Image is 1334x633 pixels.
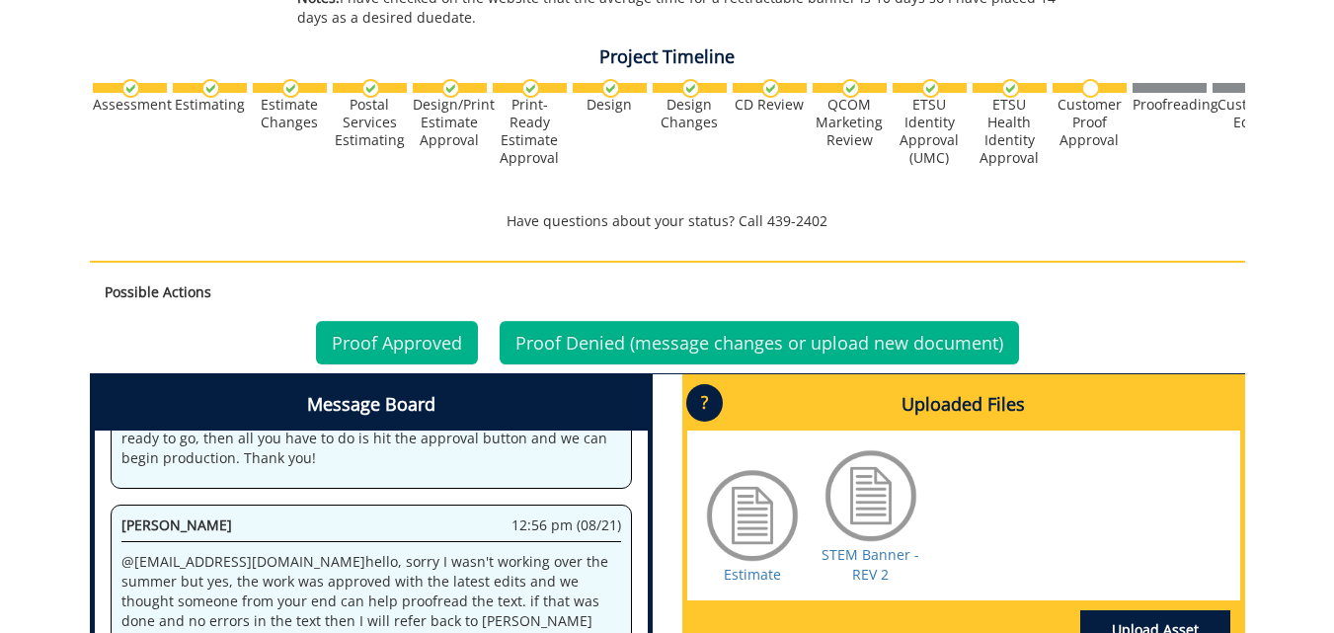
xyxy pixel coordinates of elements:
[724,565,781,584] a: Estimate
[1053,96,1127,149] div: Customer Proof Approval
[573,96,647,114] div: Design
[687,379,1240,431] h4: Uploaded Files
[1001,79,1020,98] img: checkmark
[521,79,540,98] img: checkmark
[1213,96,1287,131] div: Customer Edits
[493,96,567,167] div: Print-Ready Estimate Approval
[95,379,648,431] h4: Message Board
[90,47,1245,67] h4: Project Timeline
[316,321,478,364] a: Proof Approved
[93,96,167,114] div: Assessment
[686,384,723,422] p: ?
[121,79,140,98] img: checkmark
[201,79,220,98] img: checkmark
[90,211,1245,231] p: Have questions about your status? Call 439-2402
[173,96,247,114] div: Estimating
[361,79,380,98] img: checkmark
[333,96,407,149] div: Postal Services Estimating
[973,96,1047,167] div: ETSU Health Identity Approval
[822,545,919,584] a: STEM Banner - REV 2
[813,96,887,149] div: QCOM Marketing Review
[1133,96,1207,114] div: Proofreading
[601,79,620,98] img: checkmark
[441,79,460,98] img: checkmark
[121,515,232,534] span: [PERSON_NAME]
[921,79,940,98] img: checkmark
[841,79,860,98] img: checkmark
[653,96,727,131] div: Design Changes
[105,282,211,301] strong: Possible Actions
[681,79,700,98] img: checkmark
[1081,79,1100,98] img: no
[511,515,621,535] span: 12:56 pm (08/21)
[413,96,487,149] div: Design/Print Estimate Approval
[500,321,1019,364] a: Proof Denied (message changes or upload new document)
[893,96,967,167] div: ETSU Identity Approval (UMC)
[281,79,300,98] img: checkmark
[253,96,327,131] div: Estimate Changes
[733,96,807,114] div: CD Review
[761,79,780,98] img: checkmark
